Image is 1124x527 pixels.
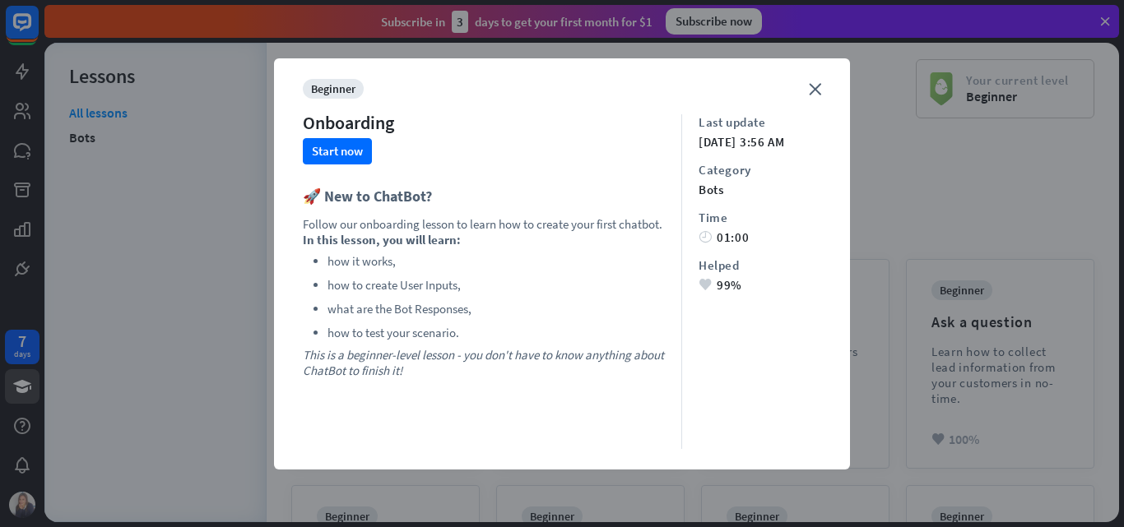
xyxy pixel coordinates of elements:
li: what are the Bot Responses, [327,299,665,319]
i: close [809,83,821,95]
div: [DATE] 3:56 AM [699,134,821,150]
div: Onboarding [303,111,394,134]
b: In this lesson, you will learn: [303,232,461,247]
h3: 🚀 New to ChatBot? [303,185,665,209]
li: how to test your scenario. [327,323,665,343]
div: beginner [303,79,364,99]
div: 99% [699,277,821,293]
i: heart [699,279,712,291]
div: 01:00 [699,229,821,245]
button: Start now [303,138,372,164]
p: Follow our onboarding lesson to learn how to create your first chatbot. [303,216,665,232]
i: This is a beginner-level lesson - you don't have to know anything about ChatBot to finish it! [303,347,664,378]
button: Open LiveChat chat widget [13,7,63,56]
i: time [699,231,712,243]
div: Time [699,210,821,225]
div: Helped [699,257,821,273]
div: bots [699,182,821,197]
li: how to create User Inputs, [327,275,665,295]
div: Category [699,162,821,178]
div: Last update [699,114,821,130]
li: how it works, [327,252,665,271]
